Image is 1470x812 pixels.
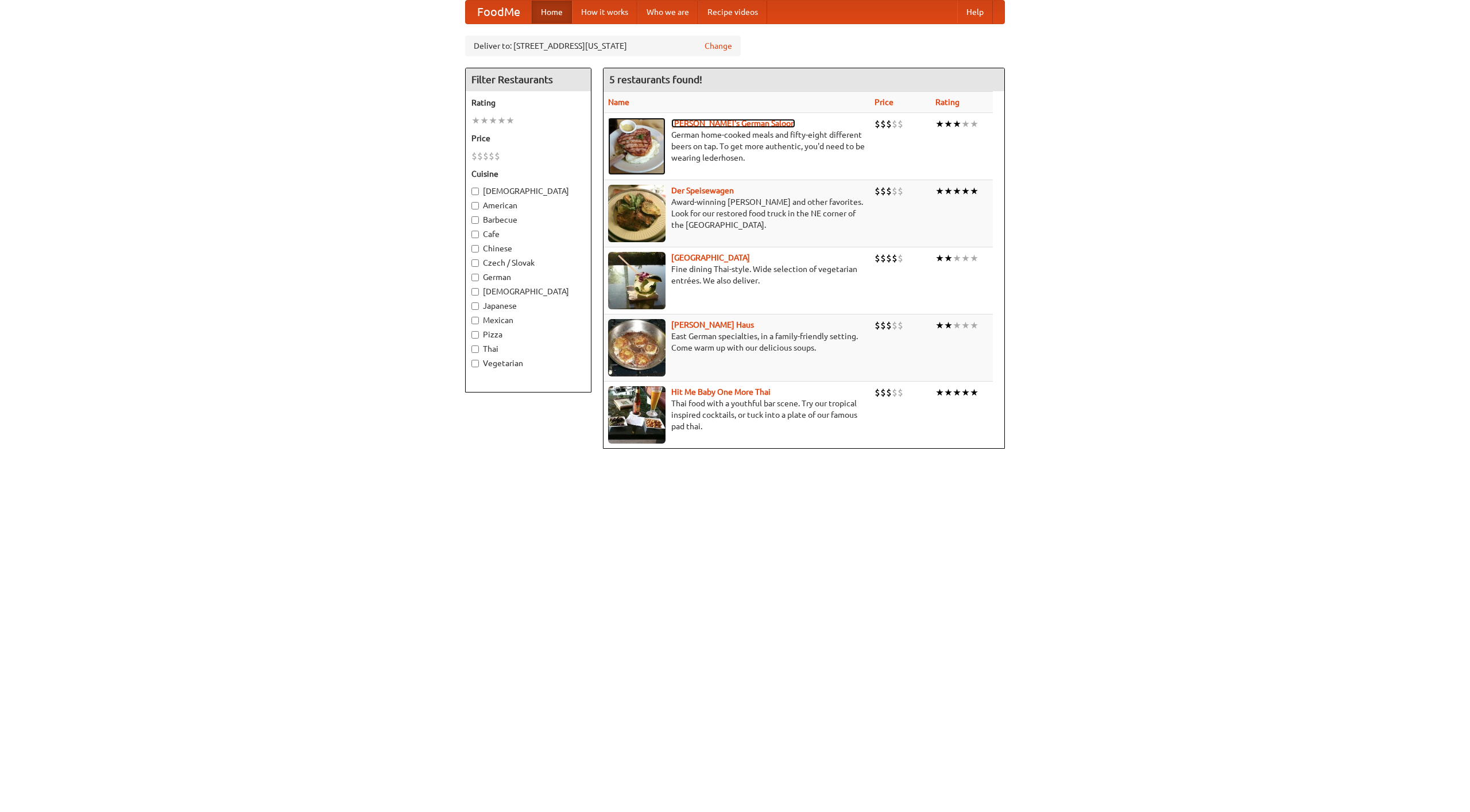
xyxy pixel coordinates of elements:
label: Barbecue [471,214,585,226]
li: ★ [935,252,944,265]
img: kohlhaus.jpg [608,319,666,376]
a: Name [608,98,629,107]
li: ★ [953,118,961,130]
li: $ [483,150,489,162]
a: Help [957,1,993,24]
li: $ [880,319,886,332]
li: ★ [935,118,944,130]
li: ★ [953,252,961,265]
li: ★ [953,386,961,399]
li: ★ [506,114,514,127]
li: ★ [961,118,970,130]
li: ★ [944,252,953,265]
a: Rating [935,98,960,107]
li: $ [875,386,880,399]
li: ★ [953,319,961,332]
li: $ [886,185,892,197]
a: Hit Me Baby One More Thai [671,387,771,397]
li: ★ [471,114,480,127]
li: $ [489,150,494,162]
li: ★ [944,386,953,399]
li: $ [898,118,903,130]
input: Czech / Slovak [471,259,479,267]
li: $ [892,319,898,332]
li: $ [898,252,903,265]
h5: Rating [471,97,585,108]
a: Recipe videos [698,1,767,24]
label: American [471,200,585,211]
div: Deliver to: [STREET_ADDRESS][US_STATE] [465,36,741,56]
li: ★ [970,319,978,332]
li: ★ [935,386,944,399]
li: $ [886,118,892,130]
input: Barbecue [471,216,479,224]
li: $ [898,319,903,332]
li: ★ [961,185,970,197]
li: $ [875,185,880,197]
img: babythai.jpg [608,386,666,444]
p: East German specialties, in a family-friendly setting. Come warm up with our delicious soups. [608,331,865,353]
a: How it works [572,1,637,24]
li: $ [477,150,483,162]
li: ★ [953,185,961,197]
li: ★ [935,319,944,332]
li: $ [880,118,886,130]
li: ★ [497,114,506,127]
a: [PERSON_NAME]'s German Saloon [671,119,795,128]
p: Thai food with a youthful bar scene. Try our tropical inspired cocktails, or tuck into a plate of... [608,398,865,432]
input: American [471,202,479,209]
input: Pizza [471,331,479,339]
input: Mexican [471,317,479,324]
li: $ [886,319,892,332]
input: Thai [471,345,479,353]
img: satay.jpg [608,252,666,309]
img: speisewagen.jpg [608,185,666,242]
h5: Price [471,133,585,144]
label: Mexican [471,314,585,326]
li: ★ [489,114,497,127]
h5: Cuisine [471,168,585,180]
li: ★ [970,185,978,197]
li: ★ [944,118,953,130]
li: $ [886,386,892,399]
label: Chinese [471,243,585,254]
p: German home-cooked meals and fifty-eight different beers on tap. To get more authentic, you'd nee... [608,129,865,164]
input: [DEMOGRAPHIC_DATA] [471,188,479,195]
input: Chinese [471,245,479,252]
label: [DEMOGRAPHIC_DATA] [471,286,585,297]
a: Der Speisewagen [671,186,734,195]
ng-pluralize: 5 restaurants found! [609,74,702,85]
li: ★ [935,185,944,197]
li: ★ [961,252,970,265]
li: $ [892,386,898,399]
li: $ [886,252,892,265]
a: FoodMe [466,1,532,24]
li: ★ [961,319,970,332]
label: Japanese [471,300,585,312]
li: $ [880,185,886,197]
a: Change [705,40,732,52]
label: Czech / Slovak [471,257,585,269]
img: esthers.jpg [608,118,666,175]
li: $ [471,150,477,162]
label: Thai [471,343,585,355]
li: $ [880,386,886,399]
li: ★ [944,319,953,332]
li: $ [898,185,903,197]
p: Award-winning [PERSON_NAME] and other favorites. Look for our restored food truck in the NE corne... [608,196,865,231]
li: $ [892,118,898,130]
input: [DEMOGRAPHIC_DATA] [471,288,479,296]
a: [GEOGRAPHIC_DATA] [671,253,750,262]
a: Price [875,98,893,107]
input: German [471,274,479,281]
li: $ [875,252,880,265]
input: Japanese [471,302,479,310]
label: Pizza [471,329,585,340]
li: ★ [480,114,489,127]
li: $ [494,150,500,162]
li: $ [875,319,880,332]
li: $ [875,118,880,130]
